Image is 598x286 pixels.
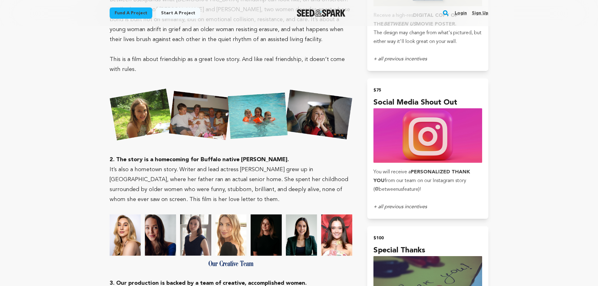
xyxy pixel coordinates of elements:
[373,170,411,175] span: You will receive a
[110,84,352,145] img: 1752176463-S&S%20Sarah%20Childhood%20Pictures%20(1).png
[373,234,482,242] h2: $100
[110,7,152,19] a: Fund a project
[297,9,346,17] img: Seed&Spark Logo Dark Mode
[110,280,307,286] strong: 3. Our production is backed by a team of creative, accomplished women.
[373,97,482,108] h4: Social Media Shout Out
[373,204,427,209] em: + all previous incentives
[110,157,289,162] strong: 2. The story is a homecoming for Buffalo native [PERSON_NAME].
[373,57,427,62] em: + all previous incentives
[156,7,200,19] a: Start a project
[367,78,488,219] button: $75 Social Media Shout Out incentive You will receive aPERSONALIZED THANK YOUfrom our team on our...
[110,54,352,74] p: This is a film about friendship as a great love story. And like real friendship, it doesn’t come ...
[110,165,352,204] p: It’s also a hometown story. Writer and lead actress [PERSON_NAME] grew up in [GEOGRAPHIC_DATA], w...
[373,86,482,95] h2: $75
[472,8,488,18] a: Sign up
[373,170,470,183] strong: PERSONALIZED THANK YOU
[297,9,346,17] a: Seed&Spark Homepage
[373,245,482,256] h4: Special Thanks
[373,108,482,163] img: incentive
[455,8,467,18] a: Login
[110,214,352,268] img: 1752175500-Our%20Creative%20Team%20(1).png
[385,178,416,183] span: from our team
[373,178,466,192] span: on our Instagram story (@betweenusfeature)!
[373,29,482,46] p: The design may change from what's pictured, but either way it'll look great on your wall.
